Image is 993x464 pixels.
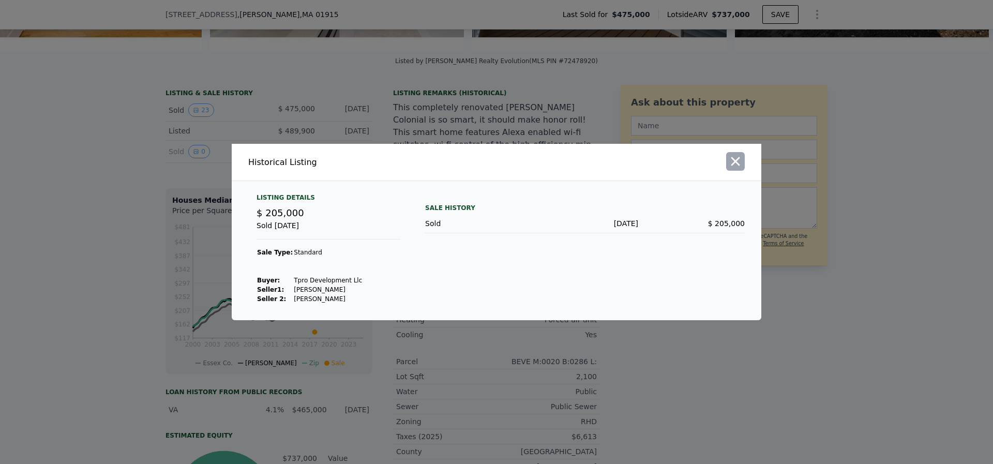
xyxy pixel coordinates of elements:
[532,218,638,229] div: [DATE]
[293,248,363,257] td: Standard
[257,220,400,240] div: Sold [DATE]
[257,286,284,293] strong: Seller 1 :
[257,295,286,303] strong: Seller 2:
[257,193,400,206] div: Listing Details
[425,218,532,229] div: Sold
[293,285,363,294] td: [PERSON_NAME]
[257,277,280,284] strong: Buyer :
[257,207,304,218] span: $ 205,000
[248,156,492,169] div: Historical Listing
[257,249,293,256] strong: Sale Type:
[708,219,745,228] span: $ 205,000
[293,294,363,304] td: [PERSON_NAME]
[293,276,363,285] td: Tpro Development Llc
[425,202,745,214] div: Sale History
